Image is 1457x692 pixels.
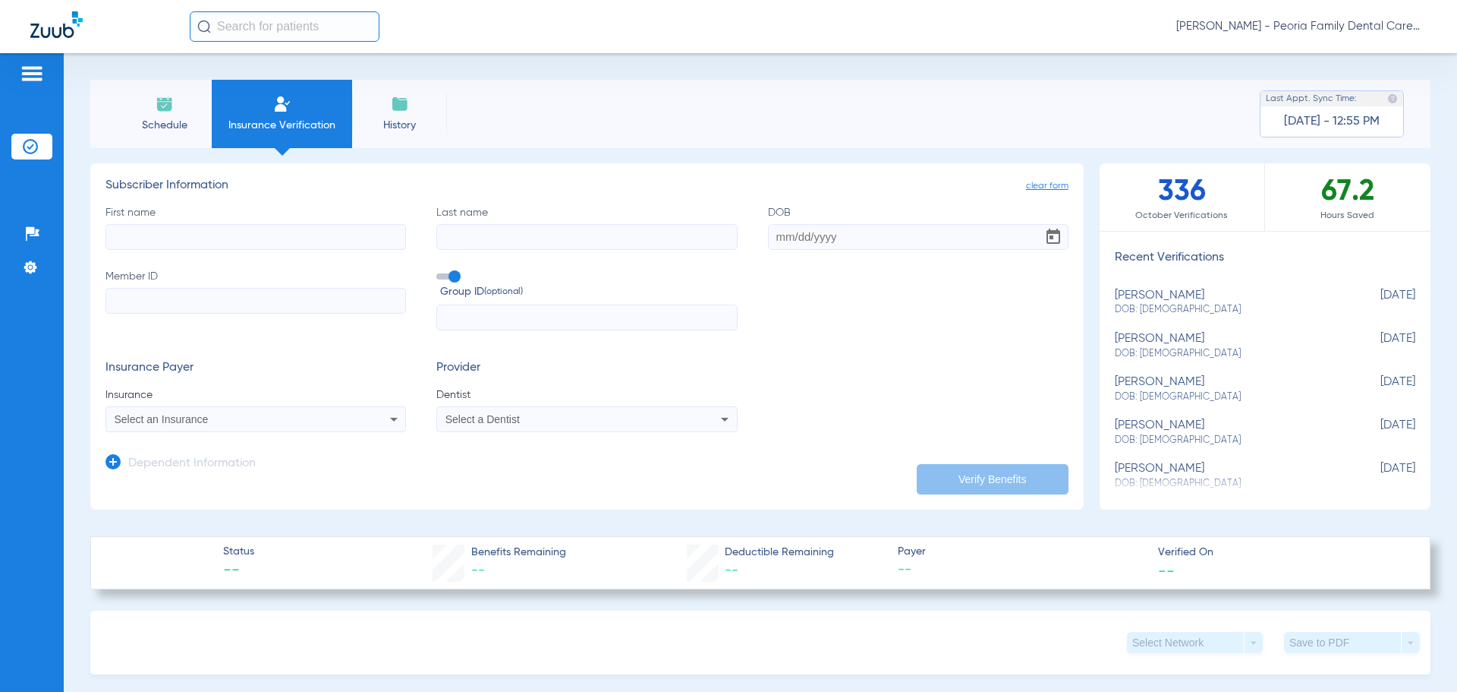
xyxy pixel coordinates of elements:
img: Zuub Logo [30,11,83,38]
span: Last Appt. Sync Time: [1266,91,1357,106]
input: Search for patients [190,11,379,42]
label: Member ID [105,269,406,331]
span: Deductible Remaining [725,545,834,561]
img: Search Icon [197,20,211,33]
small: (optional) [484,284,523,300]
img: last sync help info [1387,93,1398,104]
div: [PERSON_NAME] [1115,462,1339,490]
div: [PERSON_NAME] [1115,289,1339,317]
span: Insurance [105,387,406,403]
img: History [391,95,409,113]
span: Benefits Remaining [471,545,566,561]
h3: Subscriber Information [105,179,1068,194]
span: Group ID [440,284,737,300]
span: Hours Saved [1265,208,1430,223]
span: DOB: [DEMOGRAPHIC_DATA] [1115,390,1339,404]
div: [PERSON_NAME] [1115,332,1339,360]
input: Last name [436,224,737,250]
span: DOB: [DEMOGRAPHIC_DATA] [1115,434,1339,447]
label: Last name [436,205,737,250]
span: -- [898,561,1145,580]
button: Open calendar [1038,222,1068,252]
span: -- [1158,562,1175,578]
span: History [363,118,436,133]
img: hamburger-icon [20,65,44,83]
input: DOBOpen calendar [768,224,1068,250]
img: Manual Insurance Verification [273,95,291,113]
span: [DATE] [1339,289,1415,317]
span: [DATE] - 12:55 PM [1284,114,1380,129]
div: 336 [1100,163,1265,231]
span: October Verifications [1100,208,1264,223]
span: [DATE] [1339,332,1415,360]
span: Schedule [128,118,200,133]
span: [DATE] [1339,419,1415,447]
h3: Provider [436,361,737,376]
div: 67.2 [1265,163,1430,231]
h3: Insurance Payer [105,361,406,376]
span: Dentist [436,387,737,403]
span: -- [725,564,738,577]
span: -- [223,561,254,582]
span: Insurance Verification [223,118,341,133]
span: Status [223,544,254,560]
div: [PERSON_NAME] [1115,419,1339,447]
h3: Recent Verifications [1100,251,1430,266]
span: -- [471,564,485,577]
input: First name [105,224,406,250]
div: [PERSON_NAME] [1115,375,1339,403]
label: First name [105,205,406,250]
label: DOB [768,205,1068,250]
span: Select a Dentist [445,413,520,425]
span: Payer [898,544,1145,560]
button: Verify Benefits [917,464,1068,495]
img: Schedule [156,95,174,113]
h3: Dependent Information [128,457,256,472]
span: [PERSON_NAME] - Peoria Family Dental Care [1176,19,1427,34]
span: clear form [1026,179,1068,194]
span: DOB: [DEMOGRAPHIC_DATA] [1115,303,1339,317]
span: Verified On [1158,545,1405,561]
span: [DATE] [1339,375,1415,403]
input: Member ID [105,288,406,314]
span: Select an Insurance [115,413,209,425]
span: [DATE] [1339,462,1415,490]
span: DOB: [DEMOGRAPHIC_DATA] [1115,347,1339,361]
